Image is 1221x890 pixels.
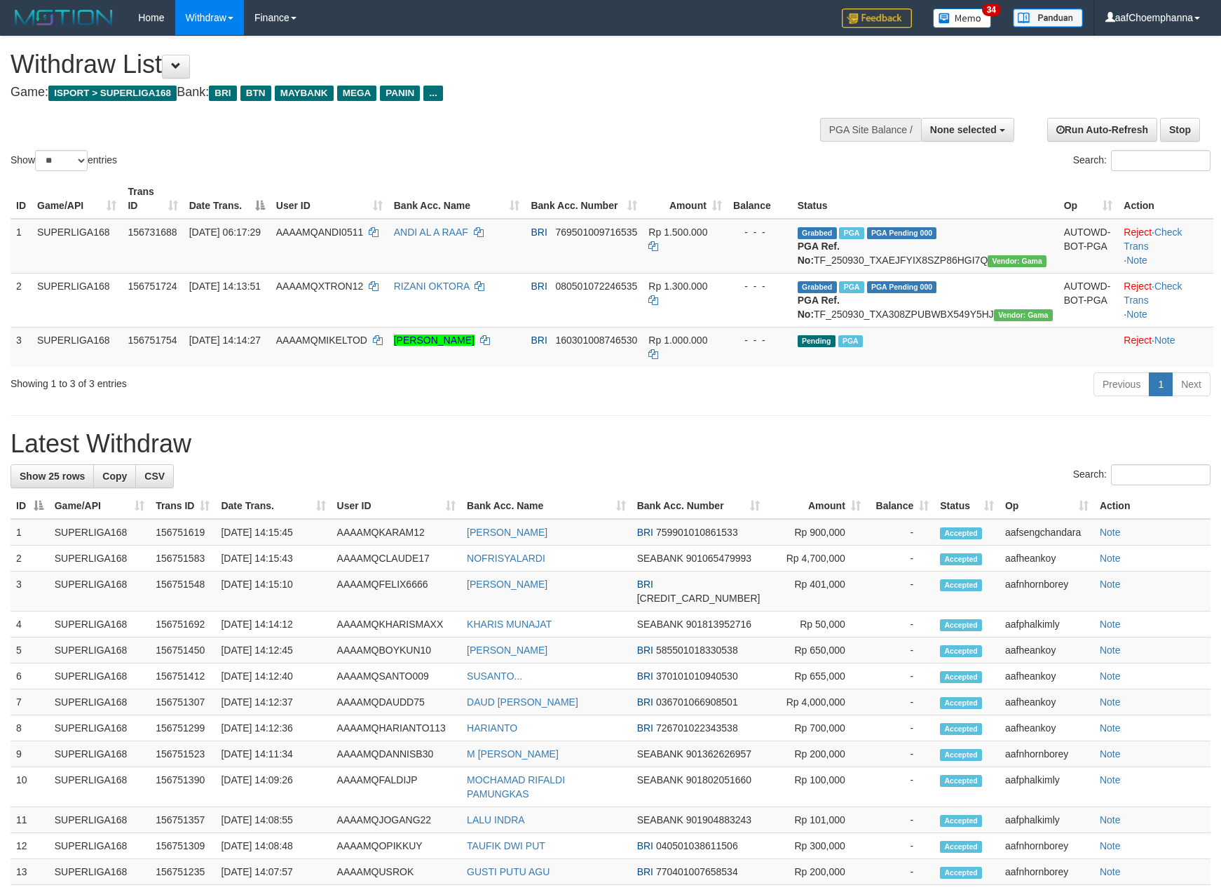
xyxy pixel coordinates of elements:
th: Game/API: activate to sort column ascending [32,179,122,219]
td: Rp 4,000,000 [765,689,866,715]
th: Bank Acc. Name: activate to sort column ascending [388,179,526,219]
span: Copy 370101010940530 to clipboard [656,670,738,682]
span: Pending [798,335,835,347]
a: Reject [1124,281,1152,292]
span: BRI [209,86,236,101]
td: [DATE] 14:14:12 [215,612,331,638]
a: Show 25 rows [11,464,94,488]
h1: Latest Withdraw [11,430,1210,458]
td: TF_250930_TXA308ZPUBWBX549Y5HJ [792,273,1058,327]
a: KHARIS MUNAJAT [467,619,552,630]
div: - - - [733,279,786,293]
label: Show entries [11,150,117,171]
td: aafphalkimly [1000,612,1094,638]
td: aafheankoy [1000,638,1094,663]
span: Copy 901362626957 to clipboard [686,748,751,760]
td: - [866,572,934,612]
a: RIZANI OKTORA [394,281,470,292]
td: SUPERLIGA168 [49,807,150,833]
td: 2 [11,273,32,327]
td: - [866,833,934,859]
span: Copy 040501038611506 to clipboard [656,840,738,851]
span: BRI [637,645,653,656]
th: Bank Acc. Number: activate to sort column ascending [632,493,766,519]
a: SUSANTO... [467,670,522,682]
td: TF_250930_TXAEJFYIX8SZP86HGI7Q [792,219,1058,274]
td: aafnhornborey [1000,859,1094,885]
a: Note [1126,255,1147,266]
span: BRI [637,722,653,734]
select: Showentries [35,150,88,171]
td: 11 [11,807,49,833]
td: [DATE] 14:12:45 [215,638,331,663]
td: SUPERLIGA168 [49,572,150,612]
td: AAAAMQJOGANG22 [332,807,462,833]
h1: Withdraw List [11,50,800,79]
td: 5 [11,638,49,663]
td: [DATE] 14:15:10 [215,572,331,612]
span: Accepted [940,697,982,709]
td: SUPERLIGA168 [32,273,122,327]
td: 156751357 [150,807,215,833]
span: Accepted [940,671,982,683]
div: PGA Site Balance / [820,118,921,142]
td: aafnhornborey [1000,741,1094,767]
td: [DATE] 14:08:48 [215,833,331,859]
td: SUPERLIGA168 [49,767,150,807]
td: aafheankoy [1000,663,1094,689]
td: 10 [11,767,49,807]
td: - [866,519,934,546]
span: Copy 585501018330538 to clipboard [656,645,738,656]
td: Rp 100,000 [765,767,866,807]
th: Amount: activate to sort column ascending [643,179,728,219]
td: Rp 900,000 [765,519,866,546]
span: Accepted [940,553,982,565]
td: [DATE] 14:09:26 [215,767,331,807]
span: Copy 726701022343538 to clipboard [656,722,738,734]
a: M [PERSON_NAME] [467,748,559,760]
td: AAAAMQOPIKKUY [332,833,462,859]
b: PGA Ref. No: [798,241,840,266]
td: - [866,638,934,663]
span: BRI [637,527,653,538]
th: Status [792,179,1058,219]
a: [PERSON_NAME] [467,527,547,538]
a: MOCHAMAD RIFALDI PAMUNGKAS [467,774,565,800]
th: Date Trans.: activate to sort column ascending [215,493,331,519]
td: SUPERLIGA168 [49,638,150,663]
a: Note [1100,866,1121,877]
td: SUPERLIGA168 [49,546,150,572]
td: 156751523 [150,741,215,767]
span: Copy 901904883243 to clipboard [686,814,751,825]
td: 8 [11,715,49,741]
span: BRI [637,866,653,877]
img: panduan.png [1013,8,1083,27]
span: AAAAMQMIKELTOD [276,335,367,346]
div: Showing 1 to 3 of 3 entries [11,371,498,391]
td: Rp 4,700,000 [765,546,866,572]
span: BRI [531,281,547,292]
span: Grabbed [798,281,837,293]
td: AAAAMQDANNISB30 [332,741,462,767]
span: Marked by aafheankoy [838,335,863,347]
span: Accepted [940,645,982,657]
span: Accepted [940,841,982,853]
span: BRI [637,579,653,590]
td: - [866,663,934,689]
td: AAAAMQFALDIJP [332,767,462,807]
img: MOTION_logo.png [11,7,117,28]
input: Search: [1111,150,1210,171]
td: aafsengchandara [1000,519,1094,546]
span: BRI [637,696,653,708]
span: BRI [531,227,547,238]
img: Button%20Memo.svg [933,8,992,28]
td: [DATE] 14:08:55 [215,807,331,833]
a: Note [1154,335,1175,346]
td: Rp 200,000 [765,859,866,885]
td: AAAAMQDAUDD75 [332,689,462,715]
a: Check Trans [1124,281,1182,306]
td: [DATE] 14:12:40 [215,663,331,689]
a: Note [1100,774,1121,786]
td: AAAAMQUSROK [332,859,462,885]
span: Accepted [940,527,982,539]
